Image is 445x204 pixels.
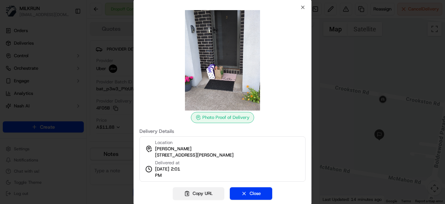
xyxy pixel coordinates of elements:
span: Location [155,139,172,146]
button: Close [230,187,272,200]
img: photo_proof_of_delivery image [172,10,273,111]
span: [DATE] 2:01 PM [155,166,187,179]
span: [PERSON_NAME] [155,146,192,152]
span: Delivered at [155,160,187,166]
label: Delivery Details [139,129,306,134]
button: Copy URL [173,187,224,200]
div: Photo Proof of Delivery [191,112,254,123]
span: [STREET_ADDRESS][PERSON_NAME] [155,152,234,158]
